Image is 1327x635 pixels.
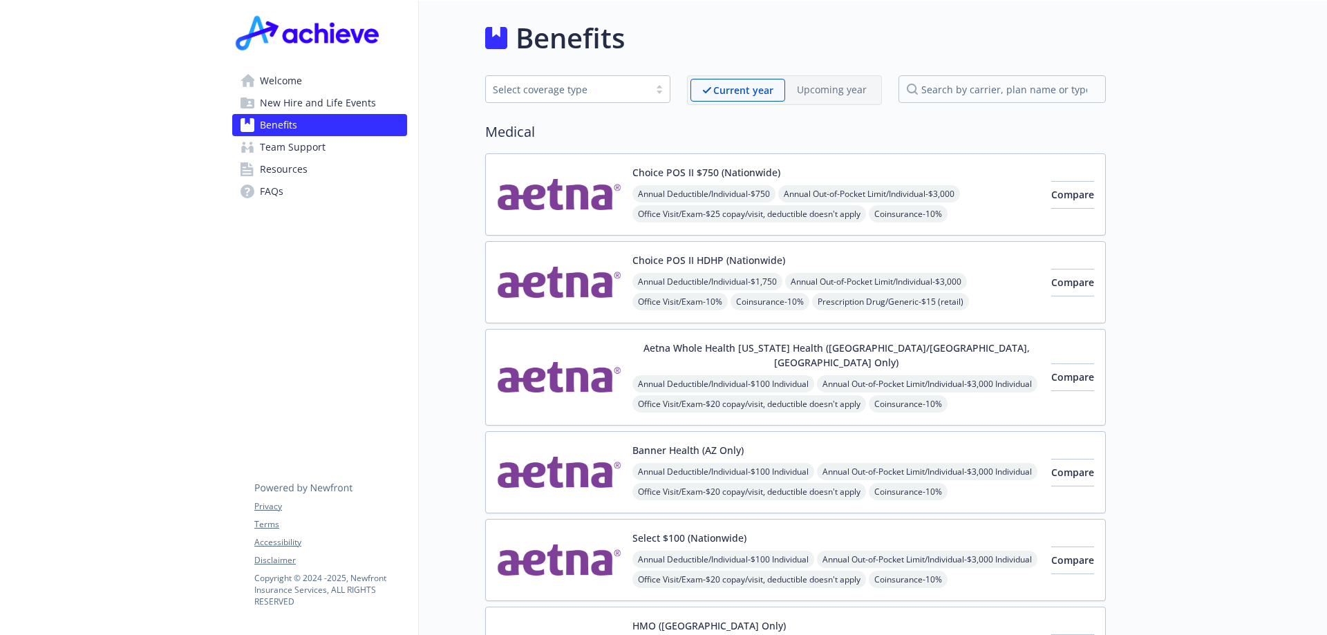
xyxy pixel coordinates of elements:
span: Office Visit/Exam - $20 copay/visit, deductible doesn't apply [632,483,866,500]
button: Choice POS II $750 (Nationwide) [632,165,780,180]
span: Benefits [260,114,297,136]
p: Current year [713,83,773,97]
button: Aetna Whole Health [US_STATE] Health ([GEOGRAPHIC_DATA]/[GEOGRAPHIC_DATA], [GEOGRAPHIC_DATA] Only) [632,341,1040,370]
h2: Medical [485,122,1106,142]
img: Aetna Inc carrier logo [497,531,621,589]
img: Aetna Inc carrier logo [497,341,621,414]
span: Annual Deductible/Individual - $100 Individual [632,463,814,480]
span: Annual Deductible/Individual - $100 Individual [632,375,814,392]
a: Benefits [232,114,407,136]
a: Team Support [232,136,407,158]
span: Compare [1051,188,1094,201]
span: Compare [1051,553,1094,567]
span: Coinsurance - 10% [869,571,948,588]
span: Resources [260,158,308,180]
span: Coinsurance - 10% [731,293,809,310]
span: Annual Out-of-Pocket Limit/Individual - $3,000 [778,185,960,202]
span: Prescription Drug/Generic - $15 (retail) [812,293,969,310]
span: Coinsurance - 10% [869,205,948,222]
span: Office Visit/Exam - 10% [632,293,728,310]
button: Compare [1051,269,1094,296]
a: Privacy [254,500,406,513]
span: Office Visit/Exam - $20 copay/visit, deductible doesn't apply [632,395,866,413]
span: Upcoming year [785,79,878,102]
p: Upcoming year [797,82,867,97]
span: New Hire and Life Events [260,92,376,114]
a: Disclaimer [254,554,406,567]
button: Compare [1051,181,1094,209]
button: Select $100 (Nationwide) [632,531,746,545]
span: Annual Out-of-Pocket Limit/Individual - $3,000 Individual [817,463,1037,480]
a: New Hire and Life Events [232,92,407,114]
div: Select coverage type [493,82,642,97]
a: Resources [232,158,407,180]
button: HMO ([GEOGRAPHIC_DATA] Only) [632,618,786,633]
a: FAQs [232,180,407,202]
button: Banner Health (AZ Only) [632,443,744,457]
button: Choice POS II HDHP (Nationwide) [632,253,785,267]
span: FAQs [260,180,283,202]
button: Compare [1051,363,1094,391]
a: Accessibility [254,536,406,549]
span: Compare [1051,466,1094,479]
a: Welcome [232,70,407,92]
span: Team Support [260,136,326,158]
span: Annual Deductible/Individual - $750 [632,185,775,202]
span: Annual Out-of-Pocket Limit/Individual - $3,000 Individual [817,551,1037,568]
span: Welcome [260,70,302,92]
span: Compare [1051,370,1094,383]
span: Annual Out-of-Pocket Limit/Individual - $3,000 Individual [817,375,1037,392]
img: Aetna Inc carrier logo [497,253,621,312]
span: Annual Out-of-Pocket Limit/Individual - $3,000 [785,273,967,290]
span: Annual Deductible/Individual - $100 Individual [632,551,814,568]
span: Coinsurance - 10% [869,483,948,500]
span: Annual Deductible/Individual - $1,750 [632,273,782,290]
span: Office Visit/Exam - $25 copay/visit, deductible doesn't apply [632,205,866,222]
img: Aetna Inc carrier logo [497,165,621,224]
img: Aetna Inc carrier logo [497,443,621,502]
p: Copyright © 2024 - 2025 , Newfront Insurance Services, ALL RIGHTS RESERVED [254,572,406,607]
span: Office Visit/Exam - $20 copay/visit, deductible doesn't apply [632,571,866,588]
a: Terms [254,518,406,531]
input: search by carrier, plan name or type [898,75,1106,103]
button: Compare [1051,547,1094,574]
h1: Benefits [516,17,625,59]
button: Compare [1051,459,1094,486]
span: Compare [1051,276,1094,289]
span: Coinsurance - 10% [869,395,948,413]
